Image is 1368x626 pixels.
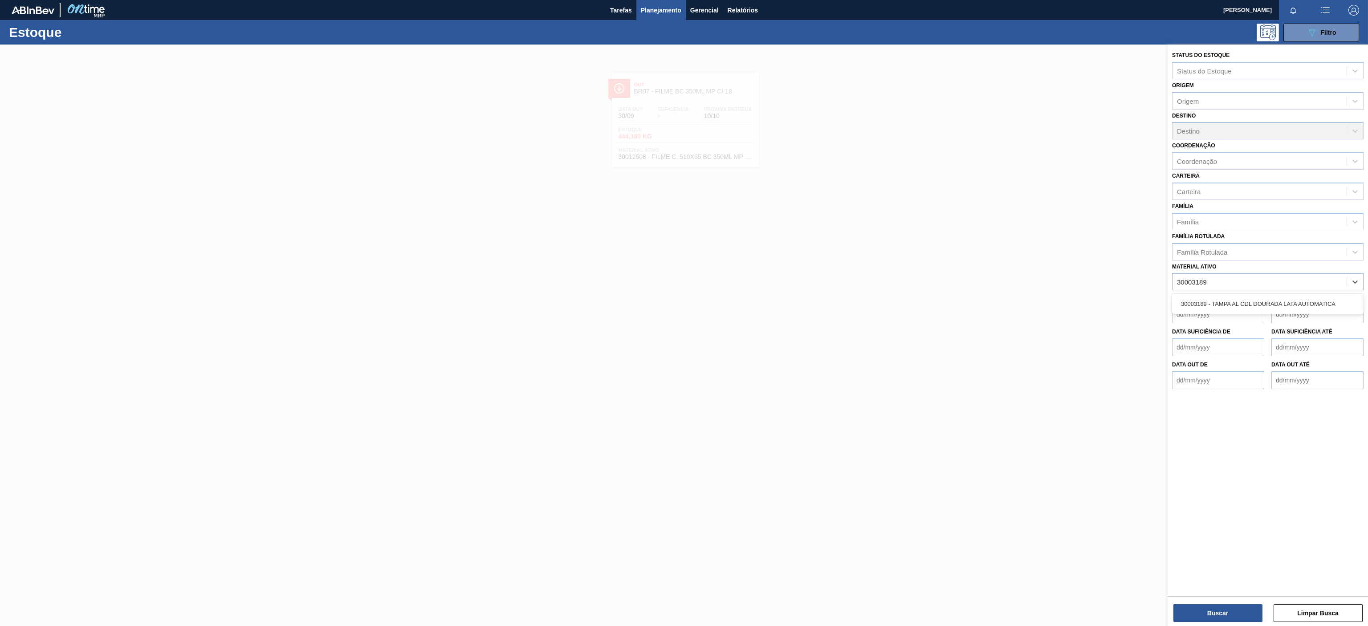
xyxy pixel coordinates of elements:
[1172,305,1264,323] input: dd/mm/yyyy
[1177,97,1199,105] div: Origem
[1271,371,1364,389] input: dd/mm/yyyy
[610,5,632,16] span: Tarefas
[1172,338,1264,356] input: dd/mm/yyyy
[1271,329,1332,335] label: Data suficiência até
[1172,233,1225,240] label: Família Rotulada
[690,5,719,16] span: Gerencial
[728,5,758,16] span: Relatórios
[1172,82,1194,89] label: Origem
[1177,187,1201,195] div: Carteira
[12,6,54,14] img: TNhmsLtSVTkK8tSr43FrP2fwEKptu5GPRR3wAAAABJRU5ErkJggg==
[1172,142,1215,149] label: Coordenação
[1177,248,1227,256] div: Família Rotulada
[1271,305,1364,323] input: dd/mm/yyyy
[1321,29,1336,36] span: Filtro
[1283,24,1359,41] button: Filtro
[1271,362,1310,368] label: Data out até
[1177,218,1199,225] div: Família
[9,27,151,37] h1: Estoque
[641,5,681,16] span: Planejamento
[1320,5,1331,16] img: userActions
[1172,264,1217,270] label: Material ativo
[1348,5,1359,16] img: Logout
[1172,113,1196,119] label: Destino
[1257,24,1279,41] div: Pogramando: nenhum usuário selecionado
[1172,203,1193,209] label: Família
[1172,52,1230,58] label: Status do Estoque
[1172,296,1364,312] div: 30003189 - TAMPA AL CDL DOURADA LATA AUTOMATICA
[1279,4,1307,16] button: Notificações
[1177,67,1232,74] div: Status do Estoque
[1177,158,1217,165] div: Coordenação
[1172,362,1208,368] label: Data out de
[1172,173,1200,179] label: Carteira
[1172,329,1230,335] label: Data suficiência de
[1172,371,1264,389] input: dd/mm/yyyy
[1271,338,1364,356] input: dd/mm/yyyy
